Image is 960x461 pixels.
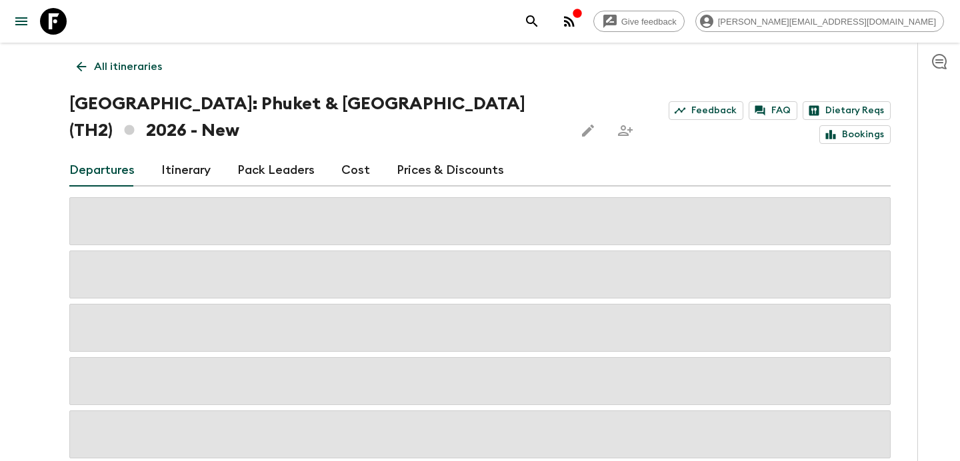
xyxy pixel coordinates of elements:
a: Itinerary [161,155,211,187]
a: Pack Leaders [237,155,315,187]
a: Dietary Reqs [803,101,891,120]
a: Give feedback [593,11,685,32]
a: All itineraries [69,53,169,80]
a: Prices & Discounts [397,155,504,187]
h1: [GEOGRAPHIC_DATA]: Phuket & [GEOGRAPHIC_DATA] (TH2) 2026 - New [69,91,564,144]
span: Give feedback [614,17,684,27]
a: Bookings [819,125,891,144]
button: menu [8,8,35,35]
p: All itineraries [94,59,162,75]
div: [PERSON_NAME][EMAIL_ADDRESS][DOMAIN_NAME] [695,11,944,32]
a: Departures [69,155,135,187]
button: search adventures [519,8,545,35]
span: Share this itinerary [612,117,639,144]
button: Edit this itinerary [575,117,601,144]
span: [PERSON_NAME][EMAIL_ADDRESS][DOMAIN_NAME] [711,17,943,27]
a: FAQ [749,101,797,120]
a: Cost [341,155,370,187]
a: Feedback [669,101,743,120]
